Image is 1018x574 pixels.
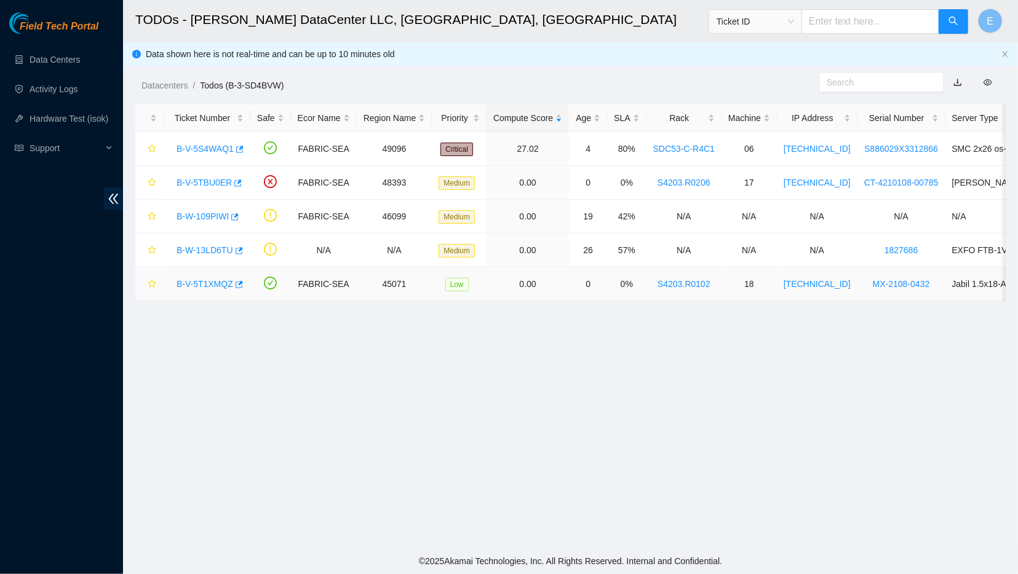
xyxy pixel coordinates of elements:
[357,267,432,301] td: 45071
[148,280,156,289] span: star
[607,267,646,301] td: 0%
[1001,50,1009,58] button: close
[177,178,232,187] a: B-V-5TBU0ER
[784,144,851,154] a: [TECHNICAL_ID]
[777,200,857,234] td: N/A
[953,77,962,87] a: download
[142,206,157,226] button: star
[784,178,851,187] a: [TECHNICAL_ID]
[722,132,777,166] td: 06
[291,267,357,301] td: FABRIC-SEA
[9,22,98,38] a: Akamai TechnologiesField Tech Portal
[722,234,777,267] td: N/A
[827,76,926,89] input: Search
[148,246,156,256] span: star
[30,136,102,160] span: Support
[439,176,475,190] span: Medium
[653,144,715,154] a: SDC53-C-R4C1
[658,279,710,289] a: S4203.R0102
[569,132,607,166] td: 4
[104,187,123,210] span: double-left
[857,200,945,234] td: N/A
[487,267,569,301] td: 0.00
[487,166,569,200] td: 0.00
[264,243,277,256] span: exclamation-circle
[801,9,939,34] input: Enter text here...
[939,9,968,34] button: search
[439,210,475,224] span: Medium
[15,144,23,152] span: read
[142,139,157,159] button: star
[487,132,569,166] td: 27.02
[607,132,646,166] td: 80%
[948,16,958,28] span: search
[30,84,78,94] a: Activity Logs
[177,211,229,221] a: B-W-109PIWI
[722,166,777,200] td: 17
[646,200,722,234] td: N/A
[607,234,646,267] td: 57%
[357,132,432,166] td: 49096
[439,244,475,258] span: Medium
[30,114,108,124] a: Hardware Test (isok)
[658,178,710,187] a: S4203.R0206
[607,200,646,234] td: 42%
[141,81,188,90] a: Datacenters
[445,278,469,291] span: Low
[440,143,473,156] span: Critical
[177,279,233,289] a: B-V-5T1XMQZ
[722,267,777,301] td: 18
[978,9,1003,33] button: E
[569,267,607,301] td: 0
[944,73,971,92] button: download
[264,209,277,222] span: exclamation-circle
[984,78,992,87] span: eye
[717,12,794,31] span: Ticket ID
[20,21,98,33] span: Field Tech Portal
[487,200,569,234] td: 0.00
[193,81,195,90] span: /
[177,245,233,255] a: B-W-13LD6TU
[569,234,607,267] td: 26
[264,277,277,289] span: check-circle
[142,240,157,260] button: star
[569,166,607,200] td: 0
[291,166,357,200] td: FABRIC-SEA
[864,144,938,154] a: S886029X3312866
[569,200,607,234] td: 19
[142,274,157,294] button: star
[777,234,857,267] td: N/A
[357,200,432,234] td: 46099
[357,234,432,267] td: N/A
[784,279,851,289] a: [TECHNICAL_ID]
[873,279,930,289] a: MX-2108-0432
[607,166,646,200] td: 0%
[148,144,156,154] span: star
[148,178,156,188] span: star
[264,141,277,154] span: check-circle
[30,55,80,65] a: Data Centers
[291,132,357,166] td: FABRIC-SEA
[200,81,284,90] a: Todos (B-3-SD4BVW)
[487,234,569,267] td: 0.00
[264,175,277,188] span: close-circle
[987,14,994,29] span: E
[885,245,918,255] a: 1827686
[864,178,939,187] a: CT-4210108-00785
[142,173,157,192] button: star
[722,200,777,234] td: N/A
[177,144,234,154] a: B-V-5S4WAQ1
[291,234,357,267] td: N/A
[291,200,357,234] td: FABRIC-SEA
[123,548,1018,574] footer: © 2025 Akamai Technologies, Inc. All Rights Reserved. Internal and Confidential.
[357,166,432,200] td: 48393
[148,212,156,222] span: star
[646,234,722,267] td: N/A
[9,12,62,34] img: Akamai Technologies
